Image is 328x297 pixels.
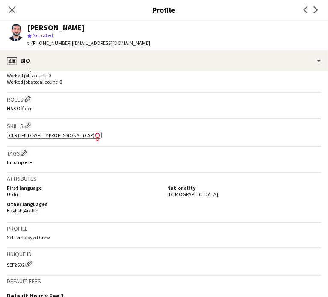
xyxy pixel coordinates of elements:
[24,207,38,214] span: Arabic
[33,32,53,38] span: Not rated
[7,159,321,165] p: Incomplete
[7,207,24,214] span: English ,
[7,148,321,157] h3: Tags
[72,40,150,46] span: | [EMAIL_ADDRESS][DOMAIN_NAME]
[168,185,322,191] h5: Nationality
[7,105,32,112] span: H&S Officer
[7,201,161,207] h5: Other languages
[27,40,72,46] span: t. [PHONE_NUMBER]
[7,94,321,103] h3: Roles
[7,250,321,258] h3: Unique ID
[7,185,161,191] h5: First language
[7,72,321,79] p: Worked jobs count: 0
[9,132,95,138] span: Certified Safety Professional (CSP)
[7,277,321,285] h3: Default fees
[7,121,321,130] h3: Skills
[7,225,321,232] h3: Profile
[7,234,321,241] p: Self-employed Crew
[7,175,321,182] h3: Attributes
[7,79,321,85] p: Worked jobs total count: 0
[7,259,321,268] div: SEF2632
[168,191,219,197] span: [DEMOGRAPHIC_DATA]
[7,191,18,197] span: Urdu
[27,24,85,32] div: [PERSON_NAME]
